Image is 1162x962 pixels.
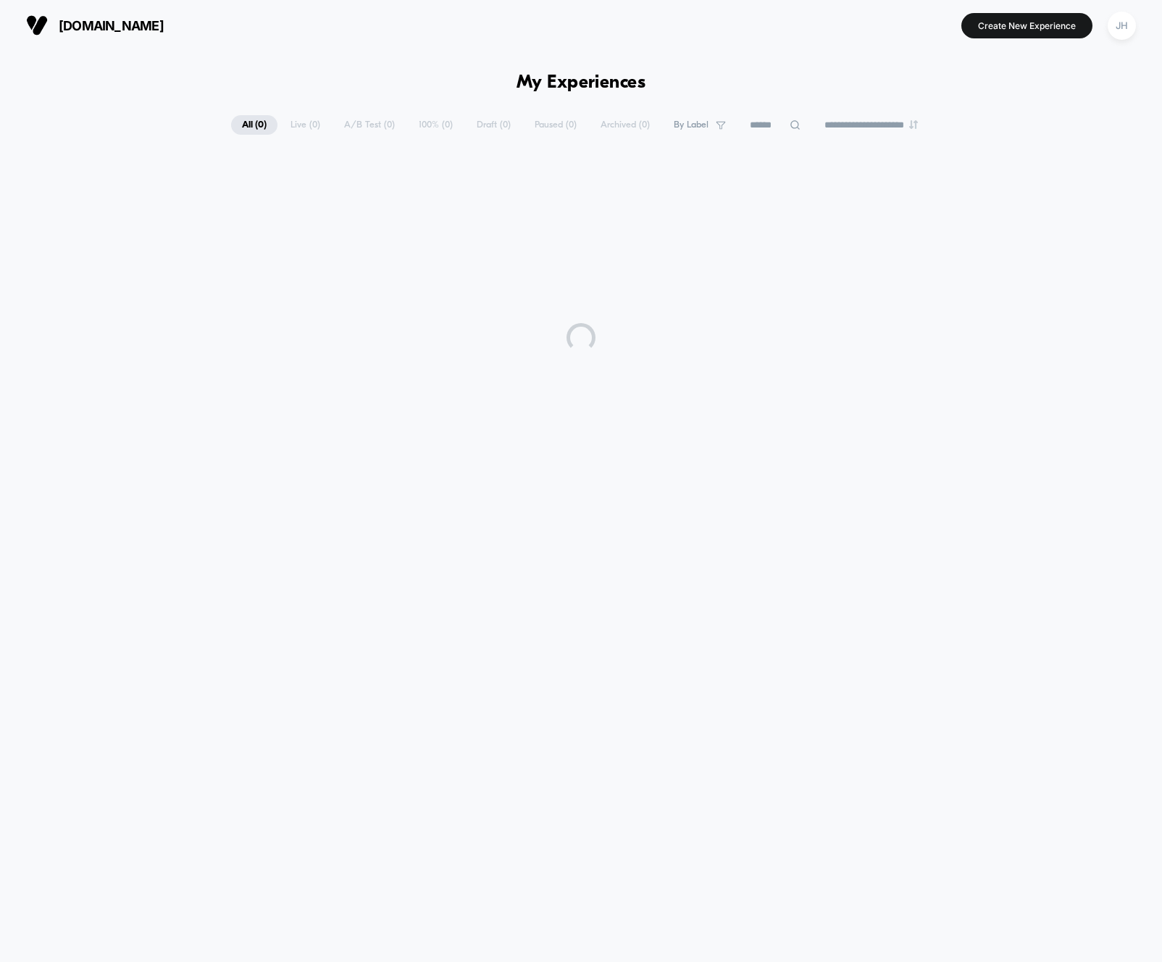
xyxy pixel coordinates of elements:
button: JH [1103,11,1140,41]
button: [DOMAIN_NAME] [22,14,168,37]
button: Create New Experience [961,13,1092,38]
img: end [909,120,918,129]
span: All ( 0 ) [231,115,277,135]
div: JH [1108,12,1136,40]
img: Visually logo [26,14,48,36]
h1: My Experiences [517,72,646,93]
span: By Label [674,120,709,130]
span: [DOMAIN_NAME] [59,18,164,33]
